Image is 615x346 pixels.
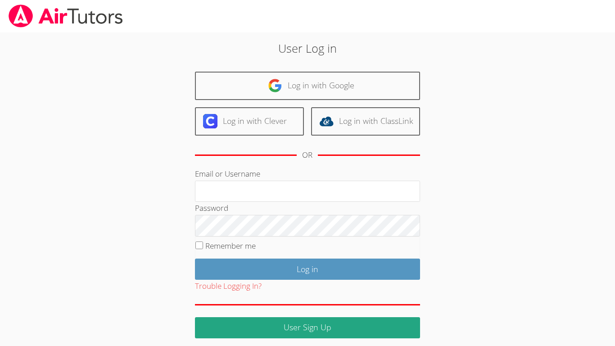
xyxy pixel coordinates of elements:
h2: User Log in [141,40,474,57]
input: Log in [195,259,420,280]
img: clever-logo-6eab21bc6e7a338710f1a6ff85c0baf02591cd810cc4098c63d3a4b26e2feb20.svg [203,114,217,128]
img: google-logo-50288ca7cdecda66e5e0955fdab243c47b7ad437acaf1139b6f446037453330a.svg [268,78,282,93]
a: Log in with ClassLink [311,107,420,136]
img: classlink-logo-d6bb404cc1216ec64c9a2012d9dc4662098be43eaf13dc465df04b49fa7ab582.svg [319,114,334,128]
button: Trouble Logging In? [195,280,262,293]
label: Password [195,203,228,213]
a: Log in with Clever [195,107,304,136]
a: User Sign Up [195,317,420,338]
img: airtutors_banner-c4298cdbf04f3fff15de1276eac7730deb9818008684d7c2e4769d2f7ddbe033.png [8,5,124,27]
label: Remember me [205,241,256,251]
div: OR [302,149,312,162]
a: Log in with Google [195,72,420,100]
label: Email or Username [195,168,260,179]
